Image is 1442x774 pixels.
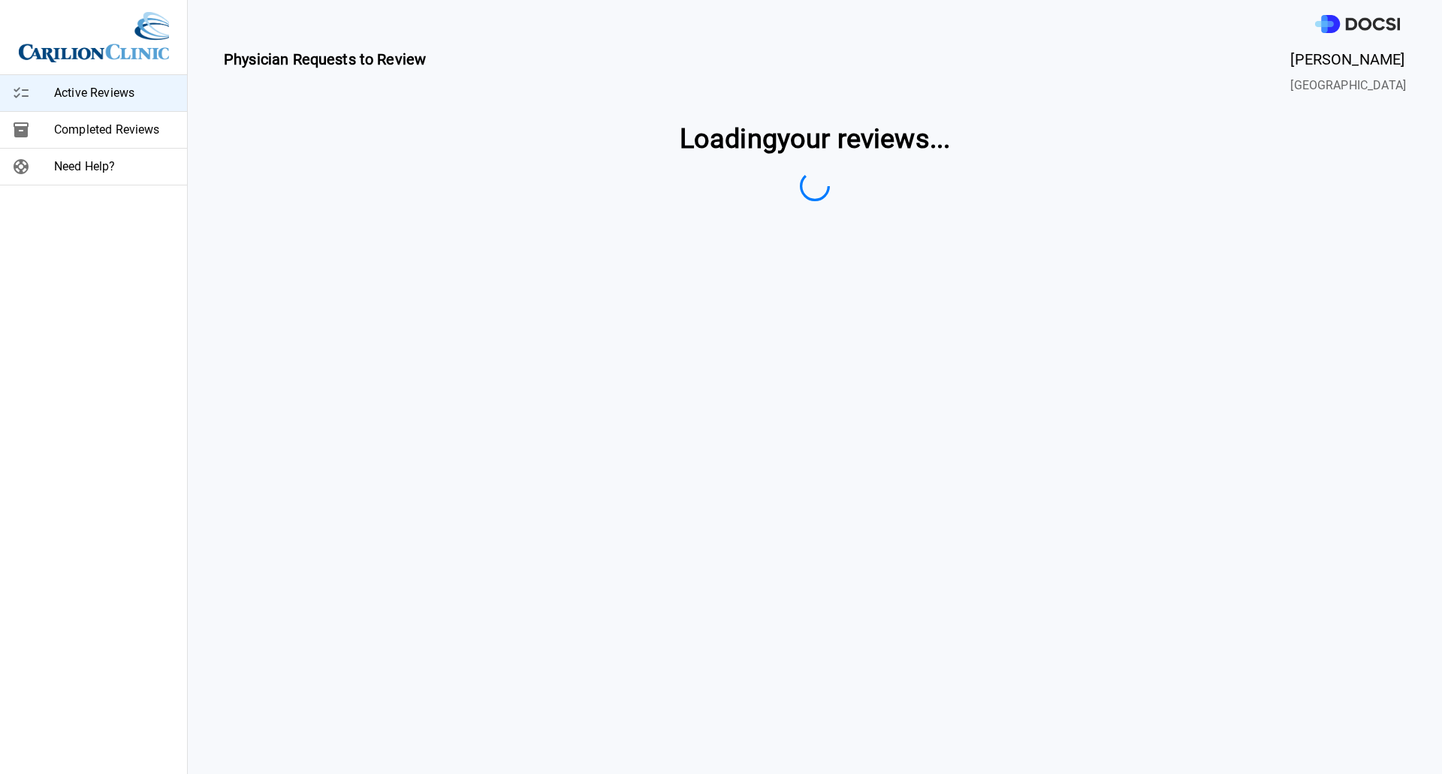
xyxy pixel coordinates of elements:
[19,12,169,62] img: Site Logo
[54,121,175,139] span: Completed Reviews
[680,119,950,159] span: Loading your reviews ...
[54,158,175,176] span: Need Help?
[1315,15,1400,34] img: DOCSI Logo
[224,48,426,95] span: Physician Requests to Review
[54,84,175,102] span: Active Reviews
[1290,77,1406,95] span: [GEOGRAPHIC_DATA]
[1290,48,1406,71] span: [PERSON_NAME]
